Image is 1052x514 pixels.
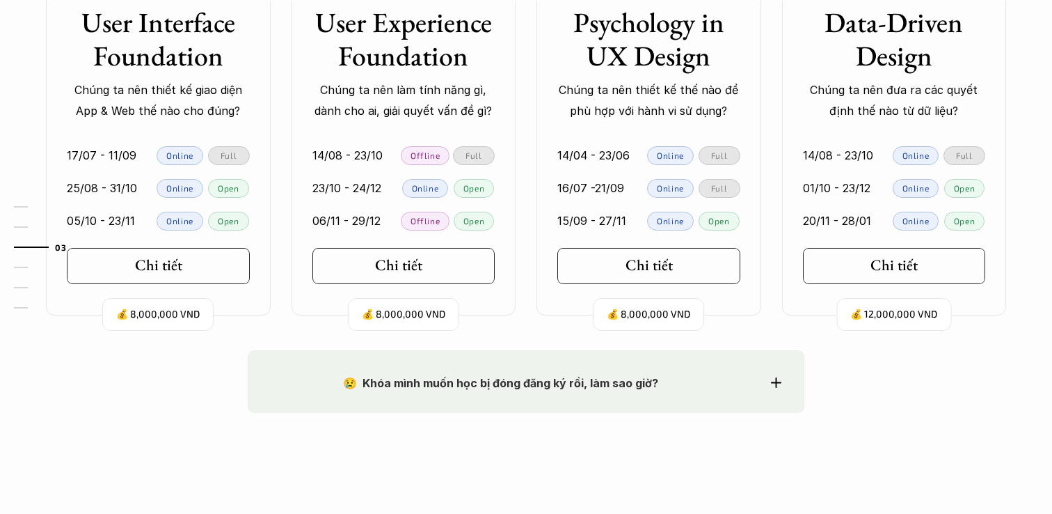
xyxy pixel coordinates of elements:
h5: Chi tiết [375,256,422,274]
p: 06/11 - 29/12 [312,210,381,231]
p: Open [463,183,484,193]
p: Online [412,183,439,193]
p: Full [711,183,727,193]
p: Offline [411,216,440,226]
p: Open [463,216,484,226]
a: Chi tiết [312,248,495,284]
p: 20/11 - 28/01 [803,210,871,231]
h5: Chi tiết [625,256,673,274]
strong: 03 [55,242,66,251]
p: 💰 8,000,000 VND [362,305,445,324]
p: Online [166,216,193,226]
p: Chúng ta nên làm tính năng gì, dành cho ai, giải quyết vấn đề gì? [312,79,495,122]
p: Online [902,216,930,226]
p: Chúng ta nên đưa ra các quyết định thế nào từ dữ liệu? [803,79,986,122]
p: Full [711,150,727,160]
h3: Data-Driven Design [803,6,986,72]
p: 16/07 -21/09 [557,178,624,198]
h3: Psychology in UX Design [557,6,740,72]
a: Chi tiết [67,248,250,284]
a: 03 [14,239,80,256]
h5: Chi tiết [135,256,182,274]
p: 23/10 - 24/12 [312,178,381,198]
a: Chi tiết [557,248,740,284]
p: Full [956,150,972,160]
p: 01/10 - 23/12 [803,178,870,198]
p: Online [657,183,684,193]
p: Open [708,216,729,226]
p: Chúng ta nên thiết kế thế nào để phù hợp với hành vi sử dụng? [557,79,740,122]
p: Online [657,150,684,160]
p: 14/04 - 23/06 [557,145,630,166]
p: Online [166,183,193,193]
p: Offline [411,150,440,160]
p: 💰 8,000,000 VND [116,305,200,324]
p: Online [902,150,930,160]
h5: Chi tiết [870,256,918,274]
h3: User Interface Foundation [67,6,250,72]
p: Online [657,216,684,226]
h3: User Experience Foundation [312,6,495,72]
strong: 😢 Khóa mình muốn học bị đóng đăng ký rồi, làm sao giờ? [343,376,658,390]
p: 💰 8,000,000 VND [607,305,690,324]
p: Open [218,216,239,226]
p: Open [218,183,239,193]
a: Chi tiết [803,248,986,284]
p: Chúng ta nên thiết kế giao diện App & Web thế nào cho đúng? [67,79,250,122]
p: Full [221,150,237,160]
p: Open [954,183,975,193]
p: 15/09 - 27/11 [557,210,626,231]
p: Online [902,183,930,193]
p: Full [465,150,481,160]
p: 💰 12,000,000 VND [850,305,937,324]
p: Open [954,216,975,226]
p: Online [166,150,193,160]
p: 14/08 - 23/10 [312,145,383,166]
p: 14/08 - 23/10 [803,145,873,166]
